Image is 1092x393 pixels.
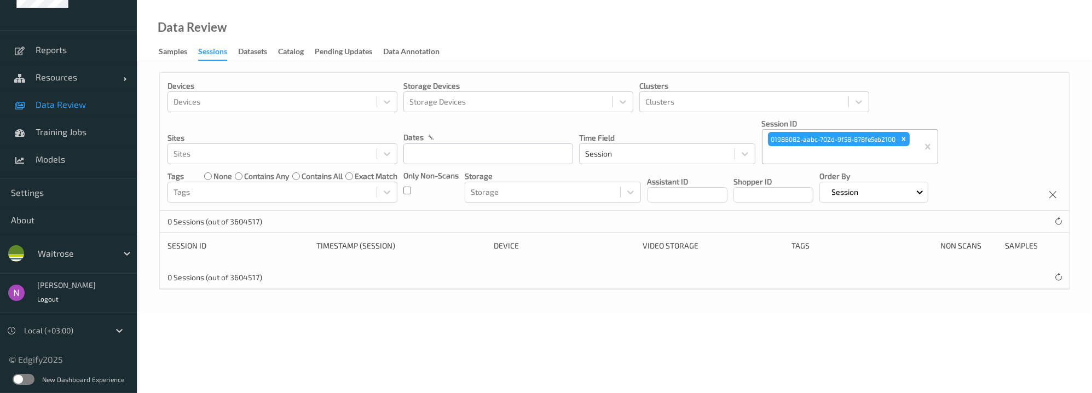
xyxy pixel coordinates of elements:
[643,240,784,251] div: Video Storage
[198,46,227,61] div: Sessions
[159,44,198,60] a: Samples
[159,46,187,60] div: Samples
[383,44,450,60] a: Data Annotation
[579,132,755,143] p: Time Field
[828,187,862,198] p: Session
[244,171,289,182] label: contains any
[494,240,635,251] div: Device
[403,80,633,91] p: Storage Devices
[733,176,813,187] p: Shopper ID
[315,44,383,60] a: Pending Updates
[213,171,232,182] label: none
[167,272,262,283] p: 0 Sessions (out of 3604517)
[316,240,486,251] div: Timestamp (Session)
[355,171,397,182] label: exact match
[167,80,397,91] p: Devices
[158,22,227,33] div: Data Review
[278,46,304,60] div: Catalog
[167,132,397,143] p: Sites
[898,132,910,146] div: Remove 01988082-aabc-702d-9f58-878fe5eb2100
[940,240,997,251] div: Non Scans
[819,171,929,182] p: Order By
[768,132,898,146] div: 01988082-aabc-702d-9f58-878fe5eb2100
[648,176,727,187] p: Assistant ID
[315,46,372,60] div: Pending Updates
[238,44,278,60] a: Datasets
[791,240,933,251] div: Tags
[198,44,238,61] a: Sessions
[639,80,869,91] p: Clusters
[762,118,938,129] p: Session ID
[1005,240,1061,251] div: Samples
[167,216,262,227] p: 0 Sessions (out of 3604517)
[403,170,459,181] p: Only Non-Scans
[278,44,315,60] a: Catalog
[403,132,424,143] p: dates
[167,171,184,182] p: Tags
[383,46,440,60] div: Data Annotation
[465,171,641,182] p: Storage
[238,46,267,60] div: Datasets
[302,171,343,182] label: contains all
[167,240,309,251] div: Session ID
